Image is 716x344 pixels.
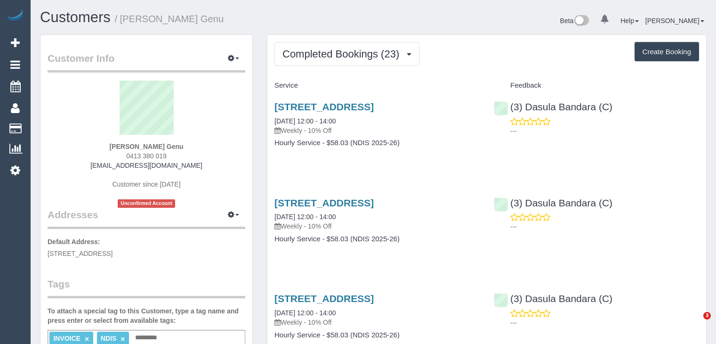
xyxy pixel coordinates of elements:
span: NDIS [101,335,116,342]
span: Completed Bookings (23) [282,48,404,60]
a: Beta [560,17,589,25]
h4: Hourly Service - $58.03 (NDIS 2025-26) [274,331,480,339]
h4: Hourly Service - $58.03 (NDIS 2025-26) [274,139,480,147]
a: [DATE] 12:00 - 14:00 [274,309,336,317]
button: Completed Bookings (23) [274,42,419,66]
span: Customer since [DATE] [112,180,180,188]
h4: Feedback [494,82,699,90]
a: [STREET_ADDRESS] [274,197,374,208]
a: [DATE] 12:00 - 14:00 [274,117,336,125]
strong: [PERSON_NAME] Genu [109,143,183,150]
h4: Hourly Service - $58.03 (NDIS 2025-26) [274,235,480,243]
a: [PERSON_NAME] [645,17,704,25]
p: Weekly - 10% Off [274,126,480,135]
p: Weekly - 10% Off [274,221,480,231]
p: --- [510,222,699,231]
span: [STREET_ADDRESS] [48,250,113,257]
img: Automaid Logo [6,9,24,23]
label: To attach a special tag to this Customer, type a tag name and press enter or select from availabl... [48,306,245,325]
p: --- [510,318,699,328]
span: 0413 380 019 [126,152,167,160]
iframe: Intercom live chat [684,312,707,335]
a: × [121,335,125,343]
span: INVOICE [53,335,80,342]
a: [DATE] 12:00 - 14:00 [274,213,336,221]
a: × [85,335,89,343]
a: (3) Dasula Bandara (C) [494,101,612,112]
a: [STREET_ADDRESS] [274,101,374,112]
p: Weekly - 10% Off [274,318,480,327]
button: Create Booking [635,42,699,62]
a: (3) Dasula Bandara (C) [494,197,612,208]
label: Default Address: [48,237,100,246]
p: --- [510,126,699,136]
a: [STREET_ADDRESS] [274,293,374,304]
a: Customers [40,9,111,25]
legend: Customer Info [48,51,245,73]
img: New interface [573,15,589,27]
span: 3 [703,312,711,319]
a: (3) Dasula Bandara (C) [494,293,612,304]
span: Unconfirmed Account [118,199,175,207]
small: / [PERSON_NAME] Genu [115,14,224,24]
a: Help [620,17,639,25]
h4: Service [274,82,480,90]
a: [EMAIL_ADDRESS][DOMAIN_NAME] [90,162,202,169]
legend: Tags [48,277,245,298]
